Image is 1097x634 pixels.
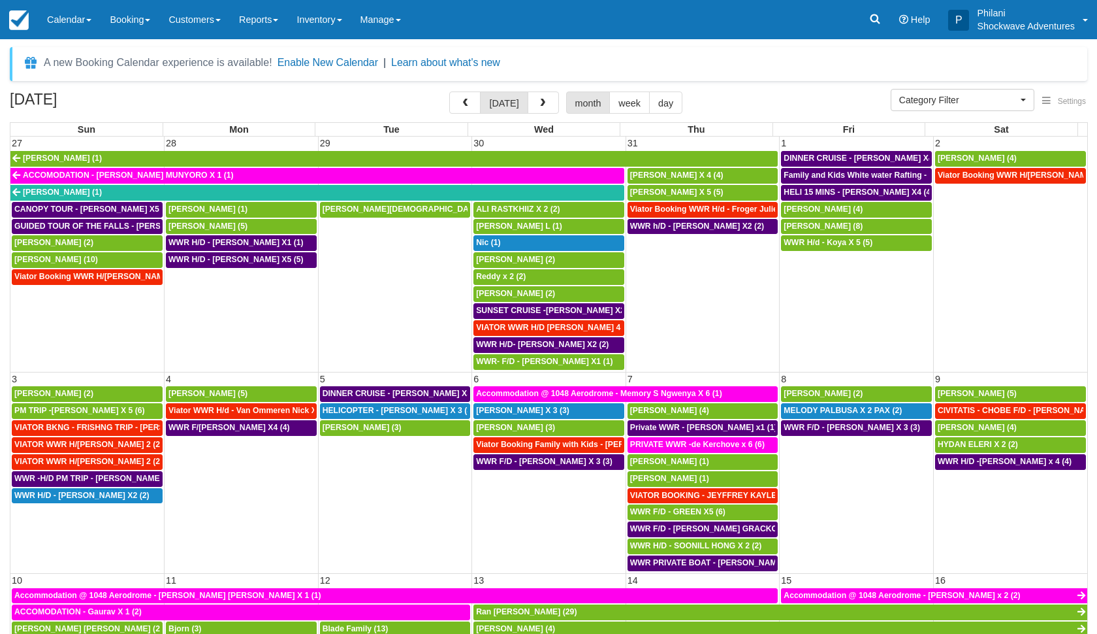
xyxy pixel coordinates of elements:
span: Help [911,14,930,25]
span: 30 [472,138,485,148]
a: Viator WWR H/d - Van Ommeren Nick X 4 (4) [166,403,317,419]
span: [PERSON_NAME] (1) [23,154,102,163]
span: PRIVATE WWR -de Kerchove x 6 (6) [630,440,765,449]
a: [PERSON_NAME] (5) [166,386,317,402]
span: [PERSON_NAME] (3) [476,423,555,432]
a: [PERSON_NAME] (2) [12,235,163,251]
a: VIATOR WWR H/D [PERSON_NAME] 4 (4) [473,320,624,336]
a: WWR H/d - Koya X 5 (5) [781,235,932,251]
span: [PERSON_NAME] (1) [23,188,102,197]
a: Family and Kids White water Rafting - [PERSON_NAME] X4 (4) [781,168,932,184]
span: 16 [934,575,947,586]
span: WWR PRIVATE BOAT - [PERSON_NAME] X1 (1) [630,558,809,567]
span: SUNSET CRUISE -[PERSON_NAME] X2 (2) [476,306,637,315]
a: Accommodation @ 1048 Aerodrome - [PERSON_NAME] x 2 (2) [781,588,1087,604]
span: WWR F/[PERSON_NAME] X4 (4) [168,423,290,432]
span: GUIDED TOUR OF THE FALLS - [PERSON_NAME] X 5 (5) [14,222,229,231]
span: Family and Kids White water Rafting - [PERSON_NAME] X4 (4) [784,171,1020,180]
span: [PERSON_NAME] (1) [168,205,247,214]
span: VIATOR WWR H/[PERSON_NAME] 2 (2) [14,457,163,466]
a: GUIDED TOUR OF THE FALLS - [PERSON_NAME] X 5 (5) [12,219,163,235]
a: CANOPY TOUR - [PERSON_NAME] X5 (5) [12,202,163,218]
span: 9 [934,374,942,384]
span: WWR h/D - [PERSON_NAME] X2 (2) [630,222,764,231]
button: Enable New Calendar [278,56,378,69]
span: Private WWR - [PERSON_NAME] x1 (1) [630,423,777,432]
span: [PERSON_NAME] (2) [14,238,93,247]
a: [PERSON_NAME] (3) [320,420,471,436]
span: WWR H/D - [PERSON_NAME] X2 (2) [14,491,150,500]
a: CIVITATIS - CHOBE F/D - [PERSON_NAME] X 2 (3) [935,403,1086,419]
span: HELICOPTER - [PERSON_NAME] X 3 (3) [323,406,474,415]
button: day [649,92,682,114]
span: Sun [78,124,95,135]
span: Bjorn (3) [168,624,201,633]
span: 7 [626,374,634,384]
a: [PERSON_NAME] (1) [10,185,624,201]
a: Viator Booking WWR H/d - Froger Julien X1 (1) [628,202,778,218]
a: WWR PRIVATE BOAT - [PERSON_NAME] X1 (1) [628,556,778,571]
a: [PERSON_NAME] (10) [12,252,163,268]
button: Settings [1034,92,1094,111]
span: WWR F/D - [PERSON_NAME] X 3 (3) [476,457,612,466]
span: Accommodation @ 1048 Aerodrome - [PERSON_NAME] x 2 (2) [784,591,1020,600]
span: HELI 15 MINS - [PERSON_NAME] X4 (4) [784,188,933,197]
span: 2 [934,138,942,148]
span: 3 [10,374,18,384]
a: Accommodation @ 1048 Aerodrome - [PERSON_NAME] [PERSON_NAME] X 1 (1) [12,588,778,604]
span: Ran [PERSON_NAME] (29) [476,607,577,616]
span: 6 [472,374,480,384]
button: [DATE] [480,92,528,114]
a: [PERSON_NAME] (2) [12,386,163,402]
span: 27 [10,138,24,148]
span: [PERSON_NAME] (5) [168,389,247,398]
i: Help [899,15,908,24]
button: month [566,92,611,114]
a: ALI RASTKHIIZ X 2 (2) [473,202,624,218]
span: WWR F/D - [PERSON_NAME] GRACKO X4 (4) [630,524,802,533]
span: 5 [319,374,326,384]
a: WWR F/D - [PERSON_NAME] X 3 (3) [473,454,624,470]
span: [PERSON_NAME] (5) [168,222,247,231]
a: WWR H/D- [PERSON_NAME] X2 (2) [473,337,624,353]
span: ACCOMODATION - Gaurav X 1 (2) [14,607,142,616]
a: Private WWR - [PERSON_NAME] x1 (1) [628,420,778,436]
a: [PERSON_NAME] (1) [628,454,778,470]
span: [PERSON_NAME] (2) [14,389,93,398]
span: 10 [10,575,24,586]
span: [PERSON_NAME] (4) [938,154,1017,163]
a: [PERSON_NAME] (4) [628,403,778,419]
span: ACCOMODATION - [PERSON_NAME] MUNYORO X 1 (1) [23,171,234,180]
a: [PERSON_NAME][DEMOGRAPHIC_DATA] (6) [320,202,471,218]
a: Nic (1) [473,235,624,251]
a: Ran [PERSON_NAME] (29) [473,605,1087,620]
span: ALI RASTKHIIZ X 2 (2) [476,205,560,214]
a: WWR H/D - [PERSON_NAME] X5 (5) [166,252,317,268]
span: [PERSON_NAME] (3) [323,423,402,432]
span: 4 [165,374,172,384]
span: WWR H/d - Koya X 5 (5) [784,238,872,247]
a: WWR h/D - [PERSON_NAME] X2 (2) [628,219,778,235]
a: [PERSON_NAME] X 5 (5) [628,185,778,201]
a: WWR F/[PERSON_NAME] X4 (4) [166,420,317,436]
span: Viator Booking WWR H/[PERSON_NAME] [PERSON_NAME][GEOGRAPHIC_DATA] (1) [14,272,338,281]
a: [PERSON_NAME] (8) [781,219,932,235]
a: [PERSON_NAME] (2) [781,386,932,402]
span: 8 [780,374,787,384]
span: VIATOR WWR H/[PERSON_NAME] 2 (2) [14,440,163,449]
a: VIATOR BOOKING - JEYFFREY KAYLEIGH X 1 (1) [628,488,778,504]
a: Reddy x 2 (2) [473,269,624,285]
a: ACCOMODATION - Gaurav X 1 (2) [12,605,470,620]
span: | [383,57,386,68]
a: DINNER CRUISE - [PERSON_NAME] X3 (3) [320,386,471,402]
span: 12 [319,575,332,586]
a: Viator Booking WWR H/[PERSON_NAME] [PERSON_NAME][GEOGRAPHIC_DATA] (1) [12,269,163,285]
p: Philani [977,7,1075,20]
a: WWR -H/D PM TRIP - [PERSON_NAME] X5 (5) [12,471,163,487]
span: 1 [780,138,787,148]
span: VIATOR BKNG - FRISHNG TRIP - [PERSON_NAME] X 5 (4) [14,423,233,432]
span: WWR H/D - SOONILL HONG X 2 (2) [630,541,762,550]
a: PM TRIP -[PERSON_NAME] X 5 (6) [12,403,163,419]
a: Accommodation @ 1048 Aerodrome - Memory S Ngwenya X 6 (1) [473,386,778,402]
span: MELODY PALBUSA X 2 PAX (2) [784,406,902,415]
